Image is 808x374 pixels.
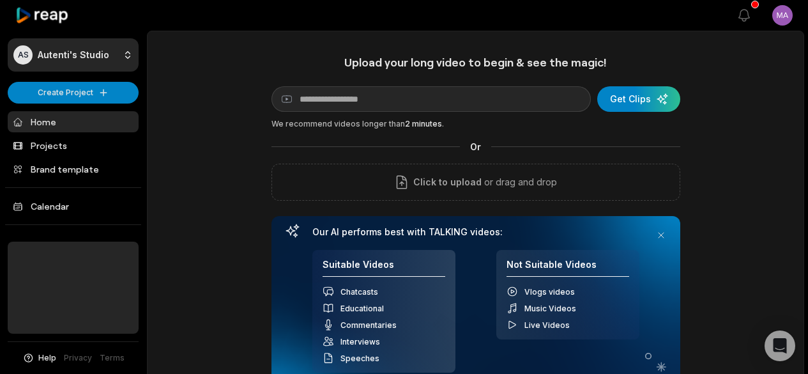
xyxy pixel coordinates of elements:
[507,259,629,277] h4: Not Suitable Videos
[405,119,442,129] span: 2 minutes
[340,304,384,313] span: Educational
[340,337,380,347] span: Interviews
[340,320,397,330] span: Commentaries
[8,196,139,217] a: Calendar
[64,352,92,364] a: Privacy
[22,352,56,364] button: Help
[765,331,795,361] div: Open Intercom Messenger
[340,287,378,297] span: Chatcasts
[100,352,125,364] a: Terms
[271,55,680,70] h1: Upload your long video to begin & see the magic!
[524,304,576,313] span: Music Videos
[524,287,575,297] span: Vlogs videos
[460,140,491,153] span: Or
[413,175,482,190] span: Click to upload
[38,352,56,364] span: Help
[38,49,109,61] p: Autenti's Studio
[312,226,639,238] h3: Our AI performs best with TALKING videos:
[8,159,139,180] a: Brand template
[271,118,680,130] div: We recommend videos longer than .
[323,259,445,277] h4: Suitable Videos
[597,86,680,112] button: Get Clips
[8,111,139,132] a: Home
[8,82,139,104] button: Create Project
[340,354,379,363] span: Speeches
[13,45,33,65] div: AS
[524,320,570,330] span: Live Videos
[482,175,557,190] p: or drag and drop
[8,135,139,156] a: Projects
